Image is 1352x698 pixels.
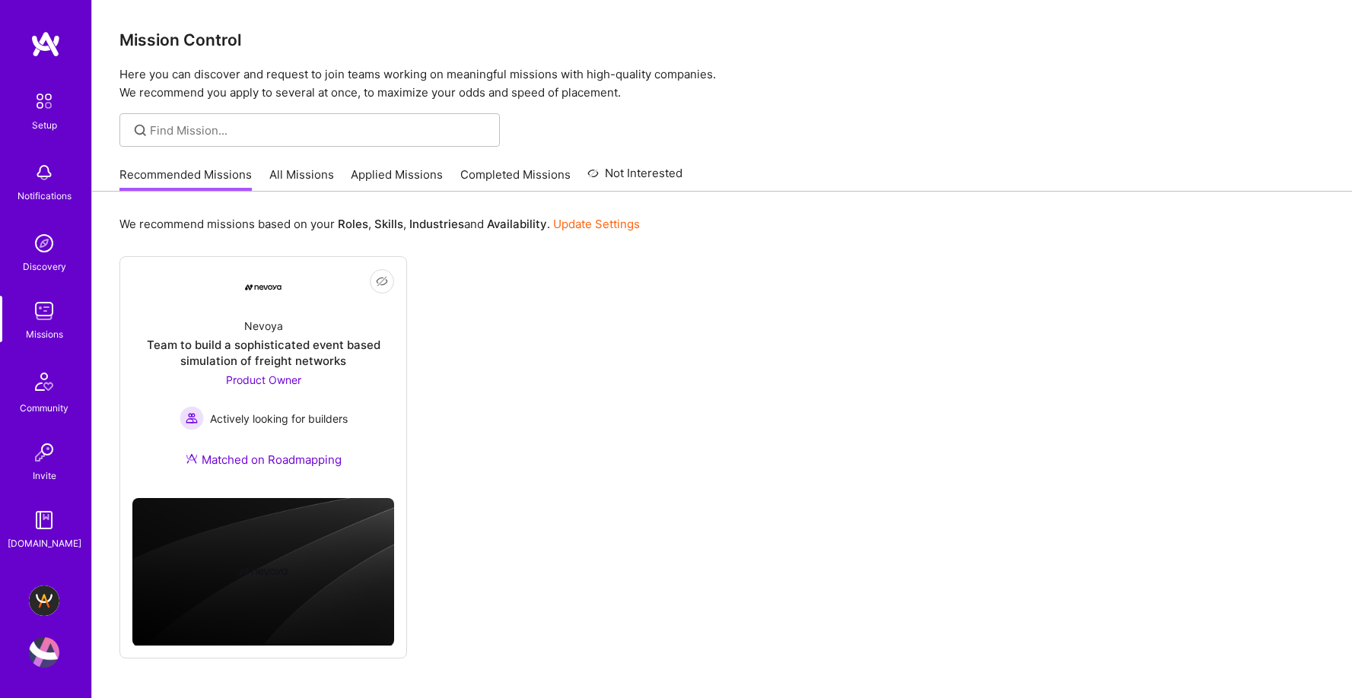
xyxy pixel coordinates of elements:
[186,452,198,465] img: Ateam Purple Icon
[23,259,66,274] div: Discovery
[376,275,388,287] i: icon EyeClosed
[553,217,640,231] a: Update Settings
[17,188,72,204] div: Notifications
[28,85,60,117] img: setup
[150,122,488,138] input: Find Mission...
[26,326,63,342] div: Missions
[29,505,59,535] img: guide book
[351,167,443,192] a: Applied Missions
[33,468,56,484] div: Invite
[338,217,368,231] b: Roles
[119,216,640,232] p: We recommend missions based on your , , and .
[239,547,288,596] img: Company logo
[29,437,59,468] img: Invite
[32,117,57,133] div: Setup
[226,373,301,386] span: Product Owner
[29,228,59,259] img: discovery
[25,637,63,668] a: User Avatar
[460,167,571,192] a: Completed Missions
[587,164,682,192] a: Not Interested
[20,400,68,416] div: Community
[374,217,403,231] b: Skills
[119,167,252,192] a: Recommended Missions
[210,411,348,427] span: Actively looking for builders
[8,535,81,551] div: [DOMAIN_NAME]
[25,585,63,616] a: A.Team - Grow A.Team's Community & Demand
[26,363,62,400] img: Community
[180,406,204,430] img: Actively looking for builders
[119,65,1325,102] p: Here you can discover and request to join teams working on meaningful missions with high-quality ...
[30,30,61,58] img: logo
[29,157,59,188] img: bell
[186,452,342,468] div: Matched on Roadmapping
[29,585,59,616] img: A.Team - Grow A.Team's Community & Demand
[132,122,149,139] i: icon SearchGrey
[132,337,394,369] div: Team to build a sophisticated event based simulation of freight networks
[29,637,59,668] img: User Avatar
[245,284,282,290] img: Company Logo
[132,269,394,486] a: Company LogoNevoyaTeam to build a sophisticated event based simulation of freight networksProduct...
[119,30,1325,49] h3: Mission Control
[487,217,547,231] b: Availability
[132,498,394,646] img: cover
[244,318,283,334] div: Nevoya
[269,167,334,192] a: All Missions
[29,296,59,326] img: teamwork
[409,217,464,231] b: Industries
